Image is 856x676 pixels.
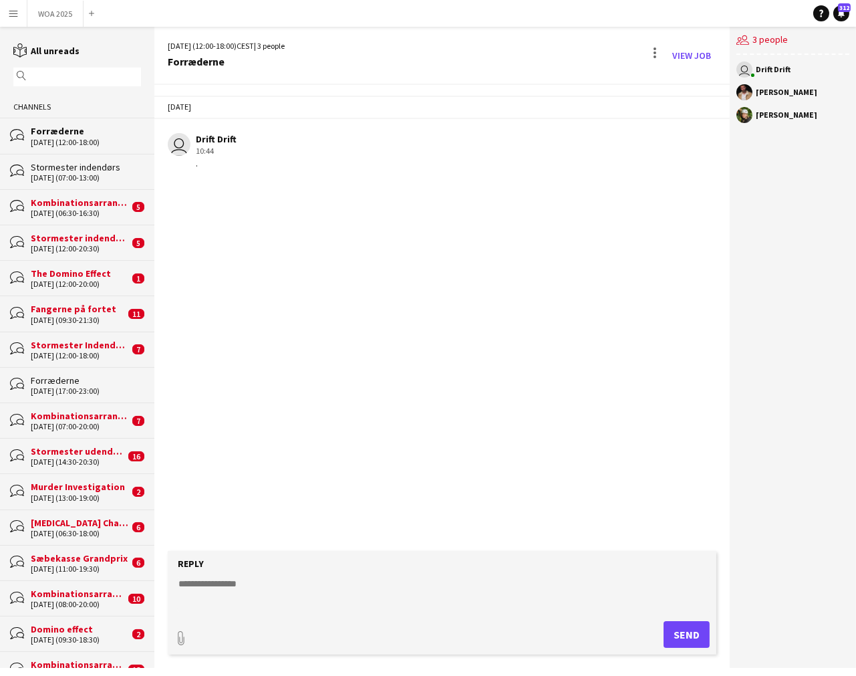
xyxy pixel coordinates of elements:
div: [DATE] (14:30-20:30) [31,457,125,467]
div: Sæbekasse Grandprix [31,552,129,564]
div: Drift Drift [756,66,791,74]
div: Fangerne på fortet [31,303,125,315]
div: [DATE] [154,96,730,118]
div: [DATE] (09:30-21:30) [31,316,125,325]
span: 11 [128,309,144,319]
span: 16 [128,451,144,461]
div: [PERSON_NAME] [756,111,817,119]
div: [DATE] (12:00-20:30) [31,244,129,253]
div: [DATE] (06:30-16:30) [31,209,129,218]
div: [DATE] (12:00-18:00) [31,351,129,360]
span: 10 [128,594,144,604]
span: 6 [132,522,144,532]
span: CEST [237,41,254,51]
div: Stormester indendørs [31,232,129,244]
div: 3 people [736,27,849,55]
div: Kombinationsarrangement [31,410,129,422]
span: 5 [132,202,144,212]
div: [MEDICAL_DATA] Challenge [31,517,129,529]
div: Kombinationsarrangement [31,659,125,671]
div: [DATE] (12:00-20:00) [31,279,129,289]
span: 1 [132,273,144,284]
div: [DATE] (09:30-18:30) [31,635,129,645]
span: 6 [132,558,144,568]
a: All unreads [13,45,80,57]
div: The Domino Effect [31,267,129,279]
span: 18 [128,665,144,675]
div: Kombinationsarrangement [31,588,125,600]
div: [DATE] (08:00-20:00) [31,600,125,609]
a: 312 [833,5,849,21]
span: 7 [132,344,144,354]
div: [DATE] (12:00-18:00) [31,138,141,147]
div: [DATE] (13:00-19:00) [31,493,129,503]
button: Send [664,621,710,648]
label: Reply [178,558,204,570]
div: Stormester udendørs [31,445,125,457]
div: [DATE] (11:00-19:30) [31,564,129,574]
div: Forræderne [31,125,141,137]
span: 7 [132,416,144,426]
div: Drift Drift [196,133,237,145]
div: [DATE] (06:30-18:00) [31,529,129,538]
div: Forræderne [31,374,141,386]
div: Forræderne [168,55,285,68]
div: . [196,157,237,169]
div: [DATE] (07:00-20:00) [31,422,129,431]
div: Stormester indendørs [31,161,141,173]
div: Stormester Indendørs [31,339,129,351]
button: WOA 2025 [27,1,84,27]
div: [PERSON_NAME] [756,88,817,96]
div: Domino effect [31,623,129,635]
span: 2 [132,487,144,497]
div: [DATE] (12:00-18:00) | 3 people [168,40,285,52]
div: Murder Investigation [31,481,129,493]
div: Kombinationsarrangement [31,197,129,209]
div: [DATE] (17:00-23:00) [31,386,141,396]
a: View Job [667,45,716,66]
span: 5 [132,238,144,248]
div: [DATE] (07:00-13:00) [31,173,141,183]
span: 2 [132,629,144,639]
span: 312 [838,3,851,12]
div: 10:44 [196,145,237,157]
